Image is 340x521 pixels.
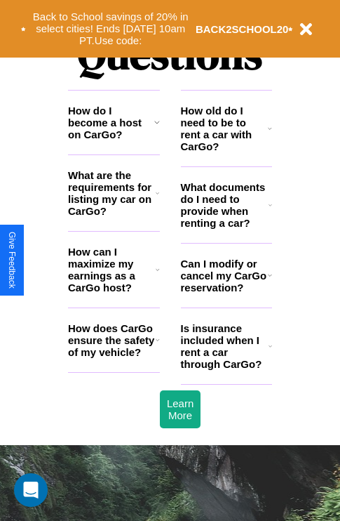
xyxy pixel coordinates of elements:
h3: Can I modify or cancel my CarGo reservation? [181,258,268,294]
div: Give Feedback [7,232,17,289]
button: Back to School savings of 20% in select cities! Ends [DATE] 10am PT.Use code: [26,7,196,51]
h3: How does CarGo ensure the safety of my vehicle? [68,322,156,358]
div: Open Intercom Messenger [14,473,48,507]
button: Learn More [160,390,200,428]
h3: How do I become a host on CarGo? [68,105,154,140]
h3: What documents do I need to provide when renting a car? [181,181,269,229]
b: BACK2SCHOOL20 [196,23,289,35]
h3: What are the requirements for listing my car on CarGo? [68,169,156,217]
h3: How old do I need to be to rent a car with CarGo? [181,105,268,152]
h3: How can I maximize my earnings as a CarGo host? [68,246,156,294]
h3: Is insurance included when I rent a car through CarGo? [181,322,268,370]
